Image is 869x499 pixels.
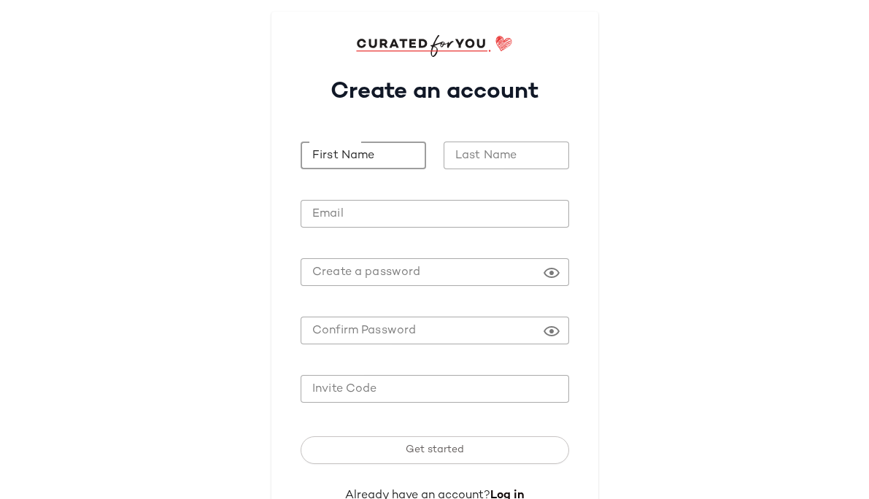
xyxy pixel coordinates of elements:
[405,444,464,456] span: Get started
[301,57,569,118] h1: Create an account
[356,35,513,57] img: cfy_login_logo.DGdB1djN.svg
[301,436,569,464] button: Get started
